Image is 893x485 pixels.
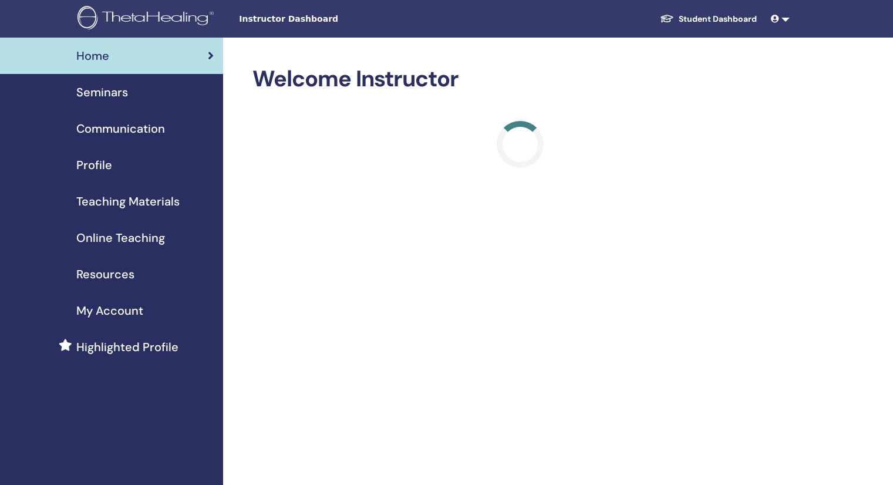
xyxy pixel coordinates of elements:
img: logo.png [77,6,218,32]
span: Seminars [76,83,128,101]
span: Resources [76,265,134,283]
a: Student Dashboard [651,8,766,30]
h2: Welcome Instructor [252,66,787,93]
span: Instructor Dashboard [239,13,415,25]
span: Highlighted Profile [76,338,178,356]
span: Teaching Materials [76,193,180,210]
span: My Account [76,302,143,319]
span: Profile [76,156,112,174]
span: Home [76,47,109,65]
span: Online Teaching [76,229,165,247]
span: Communication [76,120,165,137]
img: graduation-cap-white.svg [660,14,674,23]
